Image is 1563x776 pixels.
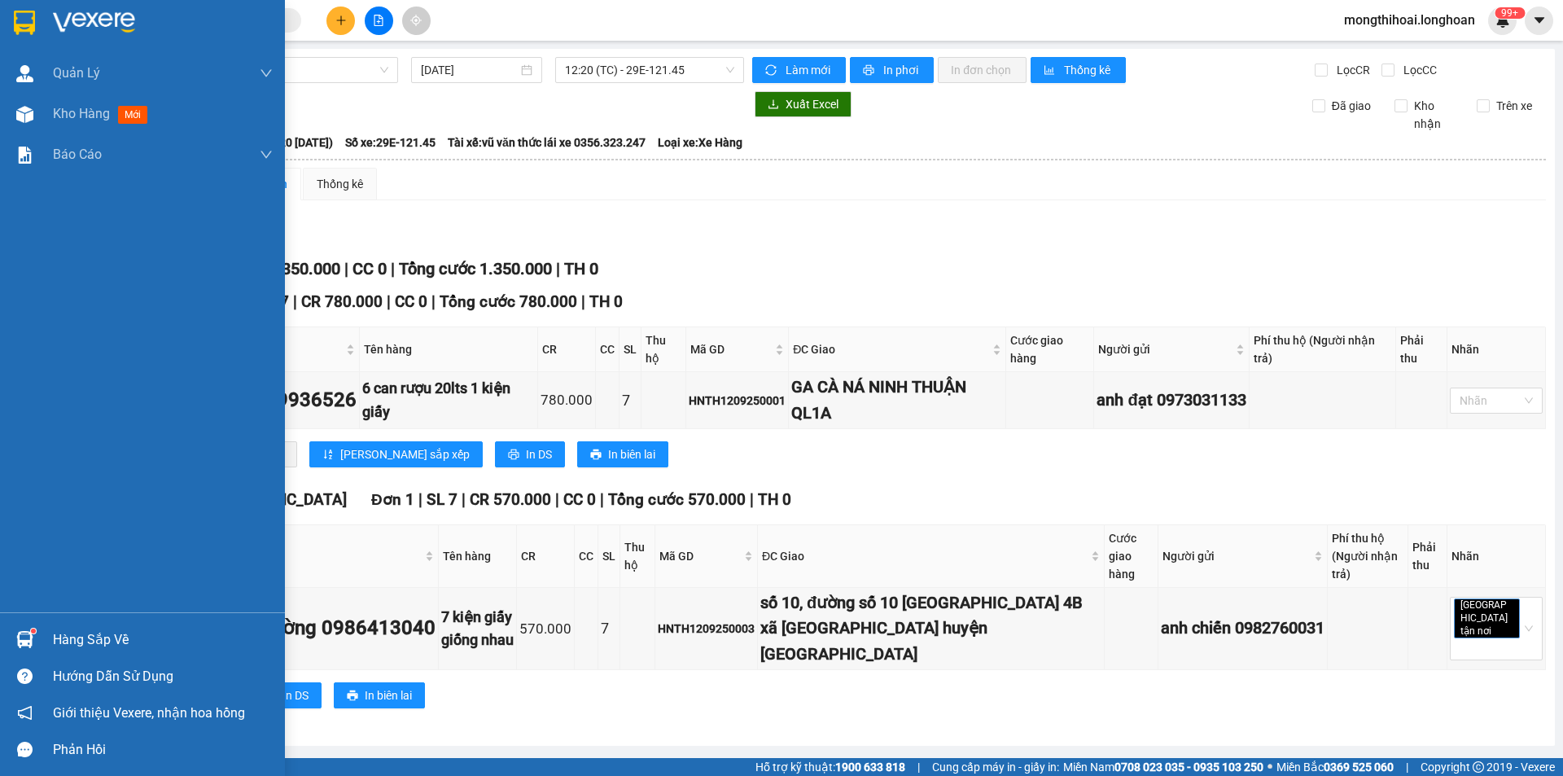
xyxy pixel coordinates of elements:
span: Cung cấp máy in - giấy in: [932,758,1059,776]
span: In biên lai [608,445,655,463]
span: | [556,259,560,278]
span: mongthihoai.longhoan [1331,10,1488,30]
span: Người nhận [158,547,422,565]
span: In phơi [883,61,921,79]
span: Tổng cước 1.350.000 [399,259,552,278]
span: Lọc CR [1330,61,1373,79]
span: Báo cáo [53,144,102,164]
span: Giới thiệu Vexere, nhận hoa hồng [53,703,245,723]
th: CC [596,327,620,372]
th: Cước giao hàng [1006,327,1094,372]
strong: 1900 633 818 [835,761,905,774]
span: notification [17,705,33,721]
div: 7 kiện giấy giống nhau [441,606,514,652]
img: warehouse-icon [16,65,33,82]
button: printerIn phơi [850,57,934,83]
th: Thu hộ [641,327,686,372]
span: Lọc CC [1397,61,1439,79]
div: HNTH1209250003 [658,620,755,638]
img: solution-icon [16,147,33,164]
div: Phản hồi [53,738,273,762]
div: 780.000 [541,389,593,411]
span: SL 7 [427,490,458,509]
span: aim [410,15,422,26]
th: Tên hàng [360,327,538,372]
th: CC [575,525,598,588]
th: Phí thu hộ (Người nhận trả) [1328,525,1408,588]
span: close [1494,627,1502,635]
div: GA CÀ NÁ NINH THUẬN QL1A [791,375,1003,426]
button: printerIn DS [495,441,565,467]
span: Miền Nam [1063,758,1263,776]
span: Kho hàng [53,106,110,121]
span: plus [335,15,347,26]
img: icon-new-feature [1495,13,1510,28]
span: caret-down [1532,13,1547,28]
th: Thu hộ [620,525,655,588]
span: message [17,742,33,757]
button: caret-down [1525,7,1553,35]
span: copyright [1473,761,1484,773]
th: Phải thu [1396,327,1447,372]
th: Cước giao hàng [1105,525,1159,588]
span: | [600,490,604,509]
span: | [1406,758,1408,776]
span: Miền Bắc [1276,758,1394,776]
button: downloadXuất Excel [755,91,852,117]
span: Hỗ trợ kỹ thuật: [755,758,905,776]
div: anh đạt 0973031133 [1097,388,1246,413]
span: 12:20 (TC) - 29E-121.45 [565,58,734,82]
span: CR 570.000 [470,490,551,509]
span: sync [765,64,779,77]
button: printerIn DS [252,682,322,708]
span: download [768,99,779,112]
span: ĐC Giao [793,340,989,358]
span: TH 0 [758,490,791,509]
span: | [344,259,348,278]
span: [GEOGRAPHIC_DATA] tận nơi [1454,598,1520,638]
th: SL [598,525,620,588]
sup: 285 [1495,7,1525,19]
span: Người gửi [1098,340,1232,358]
span: Loại xe: Xe Hàng [658,134,742,151]
div: Hướng dẫn sử dụng [53,664,273,689]
span: printer [508,449,519,462]
th: CR [538,327,596,372]
div: Hàng sắp về [53,628,273,652]
button: plus [326,7,355,35]
span: Tổng cước 570.000 [608,490,746,509]
span: bar-chart [1044,64,1057,77]
span: down [260,148,273,161]
div: anh chiến 0982760031 [1161,616,1324,641]
span: question-circle [17,669,33,684]
span: mới [118,106,147,124]
div: Nhãn [1451,340,1541,358]
span: CC 0 [352,259,387,278]
img: warehouse-icon [16,106,33,123]
span: CC 0 [395,292,427,311]
div: số 10, đường số 10 [GEOGRAPHIC_DATA] 4B xã [GEOGRAPHIC_DATA] huyện [GEOGRAPHIC_DATA] [760,590,1101,667]
th: CR [517,525,575,588]
span: In DS [282,686,309,704]
span: | [418,490,422,509]
button: sort-ascending[PERSON_NAME] sắp xếp [309,441,483,467]
span: printer [590,449,602,462]
button: bar-chartThống kê [1031,57,1126,83]
span: CC 0 [563,490,596,509]
span: Người gửi [1162,547,1311,565]
button: aim [402,7,431,35]
div: 570.000 [519,618,571,640]
span: [PERSON_NAME] sắp xếp [340,445,470,463]
span: In DS [526,445,552,463]
span: | [555,490,559,509]
span: | [750,490,754,509]
span: Tài xế: vũ văn thức lái xe 0356.323.247 [448,134,646,151]
span: sort-ascending [322,449,334,462]
span: printer [863,64,877,77]
span: Đã giao [1325,97,1377,115]
div: Nhãn [1451,547,1541,565]
span: | [917,758,920,776]
span: Quản Lý [53,63,100,83]
span: Số xe: 29E-121.45 [345,134,436,151]
span: TH 0 [589,292,623,311]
